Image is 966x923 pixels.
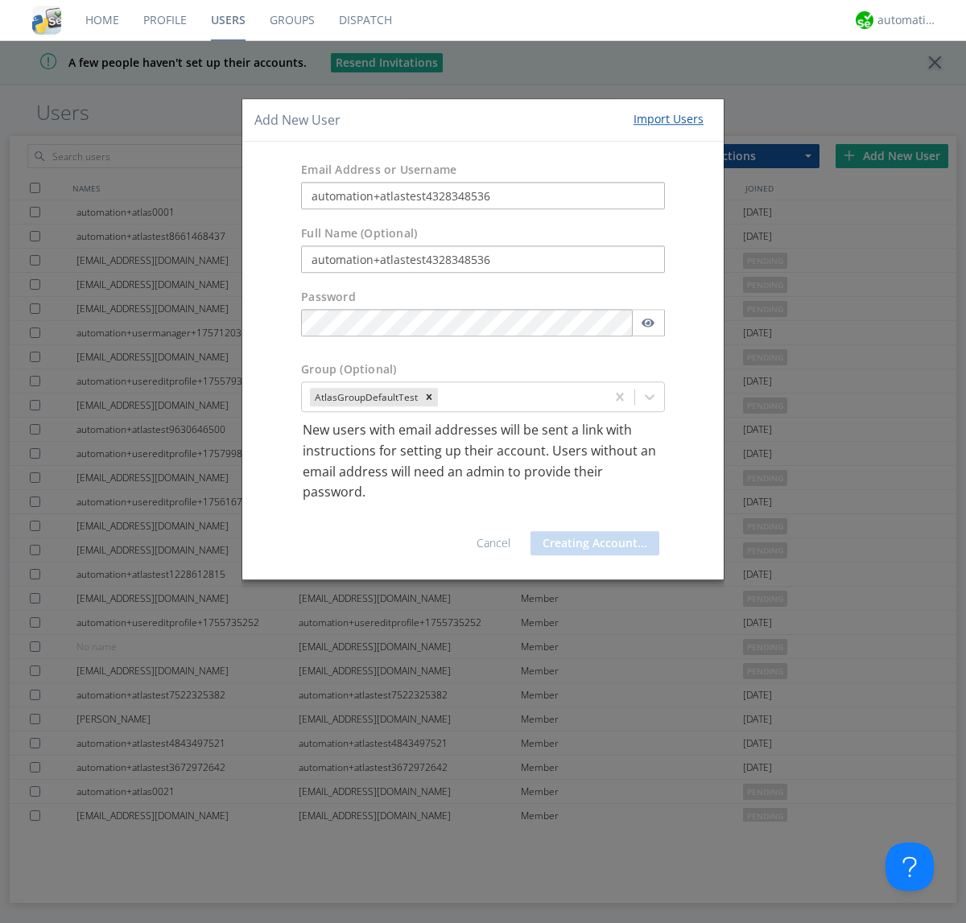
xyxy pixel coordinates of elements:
h4: Add New User [254,111,341,130]
div: AtlasGroupDefaultTest [310,388,420,406]
input: Julie Appleseed [301,246,665,274]
input: e.g. email@address.com, Housekeeping1 [301,183,665,210]
label: Email Address or Username [301,163,456,179]
div: automation+atlas [877,12,938,28]
button: Creating Account... [530,531,659,555]
label: Group (Optional) [301,362,396,378]
label: Password [301,290,356,306]
img: d2d01cd9b4174d08988066c6d424eccd [856,11,873,29]
div: Remove AtlasGroupDefaultTest [420,388,438,406]
label: Full Name (Optional) [301,226,417,242]
p: New users with email addresses will be sent a link with instructions for setting up their account... [303,421,663,503]
a: Cancel [477,535,510,550]
img: cddb5a64eb264b2086981ab96f4c1ba7 [32,6,61,35]
div: Import Users [634,111,704,127]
